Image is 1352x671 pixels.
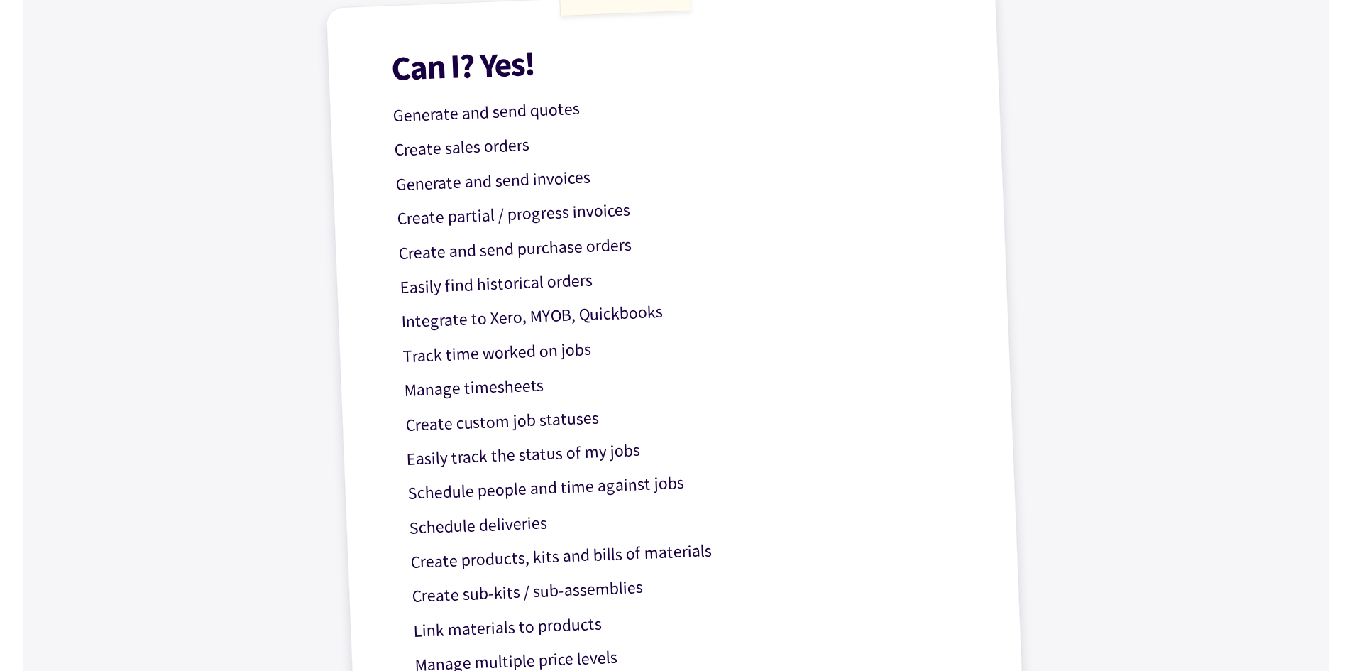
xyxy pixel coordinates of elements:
[410,527,977,577] p: Create products, kits and bills of materials
[402,320,969,370] p: Track time worked on jobs
[406,424,973,474] p: Easily track the status of my jobs
[1109,518,1352,671] iframe: Chat Widget
[407,458,974,508] p: Schedule people and time against jobs
[397,183,964,233] p: Create partial / progress invoices
[403,355,970,405] p: Manage timesheets
[390,29,957,85] h1: Can I? Yes!
[395,149,962,199] p: Generate and send invoices
[405,389,972,439] p: Create custom job statuses
[394,114,961,164] p: Create sales orders
[399,252,966,302] p: Easily find historical orders
[397,217,964,267] p: Create and send purchase orders
[392,80,960,130] p: Generate and send quotes
[400,286,967,336] p: Integrate to Xero, MYOB, Quickbooks
[412,561,979,611] p: Create sub-kits / sub-assemblies
[412,595,979,645] p: Link materials to products
[409,492,976,542] p: Schedule deliveries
